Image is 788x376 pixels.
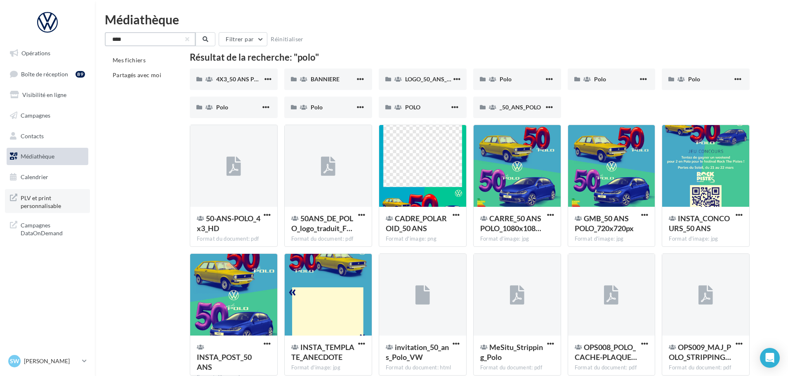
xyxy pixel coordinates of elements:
[10,357,19,365] span: SW
[190,53,750,62] div: Résultat de la recherche: "polo"
[575,235,649,243] div: Format d'image: jpg
[311,104,323,111] span: Polo
[5,128,90,145] a: Contacts
[5,86,90,104] a: Visibilité en ligne
[669,343,731,362] span: OPS009_MAJ_POLO_STRIPPING_IMP_1_HD
[216,76,266,83] span: 4X3_50 ANS POLO
[197,352,252,371] span: INSTA_POST_50 ANS
[669,364,743,371] div: Format du document: pdf
[21,70,68,77] span: Boîte de réception
[5,148,90,165] a: Médiathèque
[21,50,50,57] span: Opérations
[594,76,606,83] span: Polo
[575,364,649,371] div: Format du document: pdf
[21,192,85,210] span: PLV et print personnalisable
[386,235,460,243] div: Format d'image: png
[197,235,271,243] div: Format du document: pdf
[24,357,79,365] p: [PERSON_NAME]
[575,214,634,233] span: GMB_50 ANS POLO_720x720px
[113,71,161,78] span: Partagés avec moi
[500,104,541,111] span: _50_ANS_POLO
[500,76,512,83] span: Polo
[7,353,88,369] a: SW [PERSON_NAME]
[21,132,44,139] span: Contacts
[480,364,554,371] div: Format du document: pdf
[5,45,90,62] a: Opérations
[480,343,543,362] span: MeSitu_Stripping_Polo
[760,348,780,368] div: Open Intercom Messenger
[267,34,307,44] button: Réinitialiser
[386,343,449,362] span: invitation_50_ans_Polo_VW
[405,76,462,83] span: LOGO_50_ANS_POLO
[5,65,90,83] a: Boîte de réception89
[22,91,66,98] span: Visibilité en ligne
[5,107,90,124] a: Campagnes
[5,216,90,241] a: Campagnes DataOnDemand
[480,214,541,233] span: CARRE_50 ANS POLO_1080x1080px
[405,104,420,111] span: POLO
[291,364,365,371] div: Format d'image: jpg
[669,235,743,243] div: Format d'image: jpg
[216,104,228,111] span: Polo
[480,235,554,243] div: Format d'image: jpg
[311,76,340,83] span: BANNIERE
[575,343,637,362] span: OPS008_POLO_CACHE-PLAQUE_Sept22_520x110_HD
[105,13,778,26] div: Médiathèque
[21,173,48,180] span: Calendrier
[75,71,85,78] div: 89
[669,214,730,233] span: INSTA_CONCOURS_50 ANS
[5,168,90,186] a: Calendrier
[291,214,353,233] span: 50ANS_DE_POLO_logo_traduit_FR_noir
[21,153,54,160] span: Médiathèque
[291,343,354,362] span: INSTA_TEMPLATE_ANECDOTE
[386,364,460,371] div: Format du document: html
[386,214,447,233] span: CADRE_POLAROID_50 ANS
[113,57,146,64] span: Mes fichiers
[5,189,90,213] a: PLV et print personnalisable
[291,235,365,243] div: Format du document: pdf
[219,32,267,46] button: Filtrer par
[21,112,50,119] span: Campagnes
[21,220,85,237] span: Campagnes DataOnDemand
[197,214,260,233] span: 50-ANS-POLO_4x3_HD
[688,76,700,83] span: Polo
